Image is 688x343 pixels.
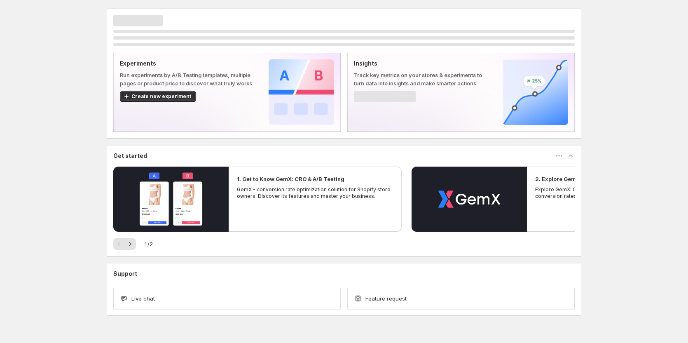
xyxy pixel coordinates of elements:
button: Create new experiment [120,91,196,102]
h3: Get started [113,152,147,160]
span: Live chat [131,294,155,303]
button: Play video [113,167,229,232]
span: 1 / 2 [144,240,153,248]
p: Insights [354,59,489,68]
button: Next [124,238,136,250]
h2: 2. Explore GemX: CRO & A/B Testing Use Cases [535,175,663,183]
p: Run experiments by A/B Testing templates, multiple pages or product price to discover what truly ... [120,71,255,87]
button: Play video [412,167,527,232]
h2: 1. Get to Know GemX: CRO & A/B Testing [237,175,344,183]
p: Track key metrics on your stores & experiments to turn data into insights and make smarter actions [354,71,489,87]
img: Experiments [269,59,334,125]
p: Experiments [120,59,255,68]
nav: Pagination [113,238,136,250]
img: Insights [503,59,568,125]
span: Feature request [365,294,407,303]
span: Create new experiment [131,93,191,100]
p: GemX - conversion rate optimization solution for Shopify store owners. Discover its features and ... [237,186,393,200]
h3: Support [113,270,137,278]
